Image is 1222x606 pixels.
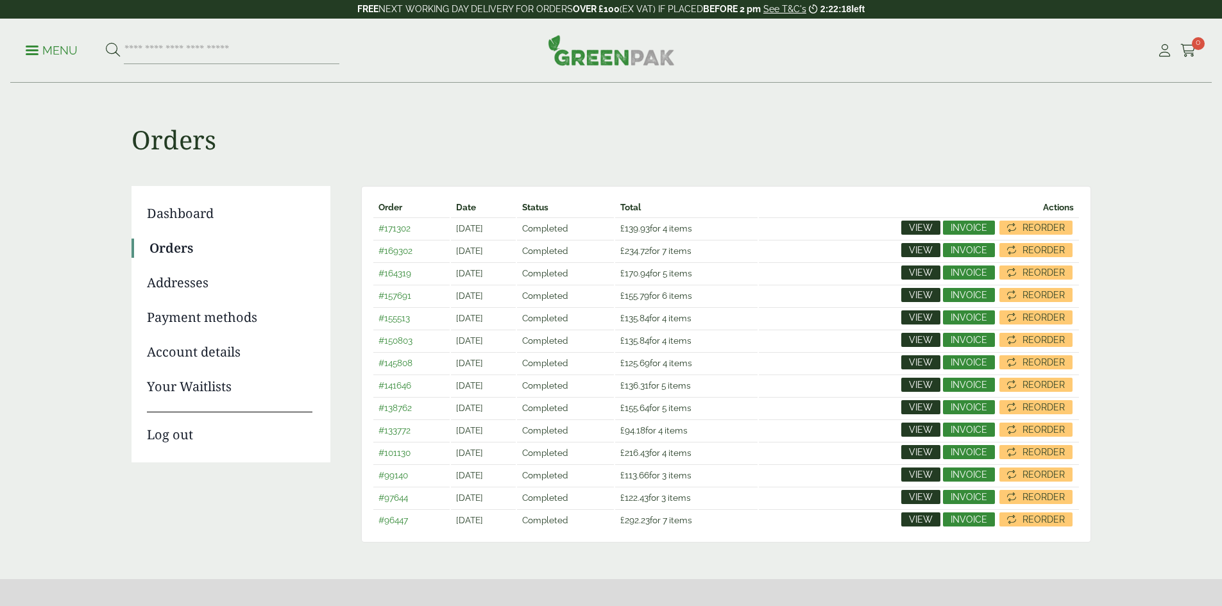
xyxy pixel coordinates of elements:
span: Invoice [951,313,987,322]
a: Payment methods [147,308,312,327]
a: Log out [147,412,312,444]
span: 135.84 [620,313,649,323]
span: Reorder [1023,246,1065,255]
td: for 5 items [615,375,758,396]
time: [DATE] [456,358,483,368]
a: Invoice [943,333,995,347]
span: £ [620,515,625,525]
i: My Account [1157,44,1173,57]
span: View [909,492,933,501]
span: Invoice [951,492,987,501]
span: 2:22:18 [820,4,851,14]
td: for 6 items [615,285,758,306]
td: Completed [517,442,614,463]
a: Invoice [943,221,995,235]
td: Completed [517,217,614,239]
a: Invoice [943,400,995,414]
a: Dashboard [147,204,312,223]
span: 155.64 [620,403,649,413]
span: £ [620,380,625,391]
span: Date [456,202,476,212]
span: View [909,470,933,479]
span: Invoice [951,358,987,367]
a: View [901,400,940,414]
td: for 7 items [615,240,758,261]
a: #141646 [378,380,411,391]
span: 234.72 [620,246,649,256]
span: 292.23 [620,515,650,525]
a: Reorder [999,512,1073,526]
a: View [901,221,940,235]
span: Order [378,202,402,212]
h1: Orders [132,83,1091,155]
a: Reorder [999,467,1073,482]
a: #99140 [378,470,408,480]
span: View [909,403,933,412]
span: £ [620,246,625,256]
td: for 4 items [615,330,758,351]
a: View [901,243,940,257]
a: Reorder [999,490,1073,504]
td: Completed [517,509,614,530]
a: Your Waitlists [147,377,312,396]
a: Invoice [943,288,995,302]
td: for 4 items [615,352,758,373]
a: View [901,333,940,347]
a: Reorder [999,400,1073,414]
a: Account details [147,342,312,362]
a: Invoice [943,467,995,482]
a: #133772 [378,425,411,435]
td: Completed [517,307,614,328]
a: Invoice [943,310,995,324]
td: for 7 items [615,509,758,530]
a: View [901,288,940,302]
span: Invoice [951,425,987,434]
a: Menu [26,43,78,56]
span: 170.94 [620,268,650,278]
td: for 4 items [615,442,758,463]
a: #171302 [378,223,411,233]
a: View [901,490,940,504]
span: £ [620,313,625,323]
a: #157691 [378,290,411,301]
span: £ [620,358,625,368]
p: Menu [26,43,78,58]
time: [DATE] [456,403,483,413]
span: View [909,358,933,367]
time: [DATE] [456,425,483,435]
a: Addresses [147,273,312,292]
span: View [909,380,933,389]
span: £ [620,403,625,413]
span: £ [620,335,625,346]
span: Invoice [951,335,987,344]
span: 0 [1192,37,1205,50]
td: Completed [517,285,614,306]
a: #155513 [378,313,410,323]
span: View [909,313,933,322]
span: 139.93 [620,223,650,233]
a: Invoice [943,490,995,504]
td: Completed [517,375,614,396]
a: Invoice [943,355,995,369]
span: View [909,425,933,434]
span: 94.18 [620,425,645,435]
a: View [901,355,940,369]
a: Orders [149,239,312,258]
span: £ [620,223,625,233]
a: Invoice [943,243,995,257]
a: See T&C's [763,4,806,14]
time: [DATE] [456,448,483,458]
a: View [901,512,940,526]
span: Actions [1043,202,1074,212]
span: View [909,448,933,457]
span: View [909,268,933,277]
span: 136.31 [620,380,649,391]
span: 122.43 [620,492,649,503]
span: Invoice [951,448,987,457]
td: for 3 items [615,487,758,508]
time: [DATE] [456,380,483,391]
span: View [909,223,933,232]
span: Invoice [951,268,987,277]
span: Reorder [1023,290,1065,299]
a: #145808 [378,358,412,368]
